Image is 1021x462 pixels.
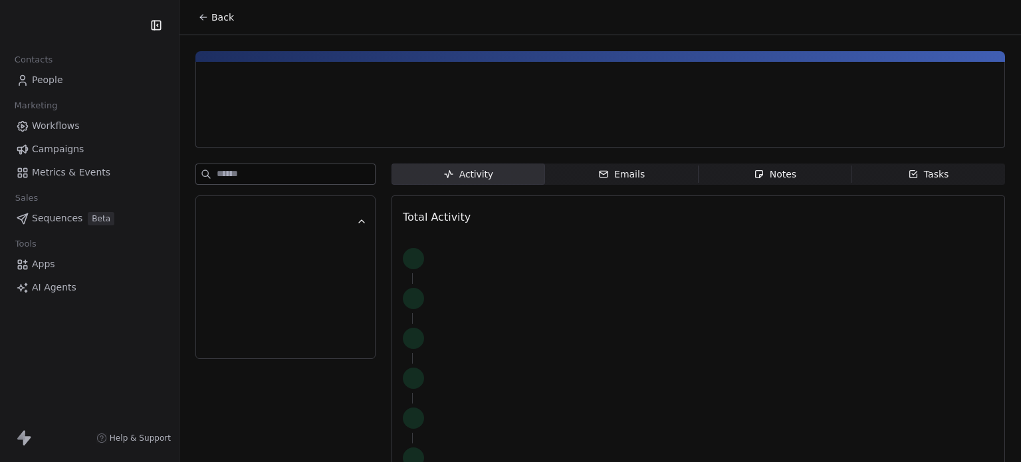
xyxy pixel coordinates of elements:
[32,281,76,294] span: AI Agents
[908,168,949,181] div: Tasks
[11,115,168,137] a: Workflows
[9,50,58,70] span: Contacts
[211,11,234,24] span: Back
[32,73,63,87] span: People
[754,168,796,181] div: Notes
[96,433,171,443] a: Help & Support
[32,257,55,271] span: Apps
[11,162,168,183] a: Metrics & Events
[110,433,171,443] span: Help & Support
[9,188,44,208] span: Sales
[9,96,63,116] span: Marketing
[32,142,84,156] span: Campaigns
[88,212,114,225] span: Beta
[32,119,80,133] span: Workflows
[11,277,168,298] a: AI Agents
[403,211,471,223] span: Total Activity
[11,69,168,91] a: People
[11,253,168,275] a: Apps
[598,168,645,181] div: Emails
[32,166,110,179] span: Metrics & Events
[190,5,242,29] button: Back
[32,211,82,225] span: Sequences
[11,207,168,229] a: SequencesBeta
[9,234,42,254] span: Tools
[11,138,168,160] a: Campaigns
